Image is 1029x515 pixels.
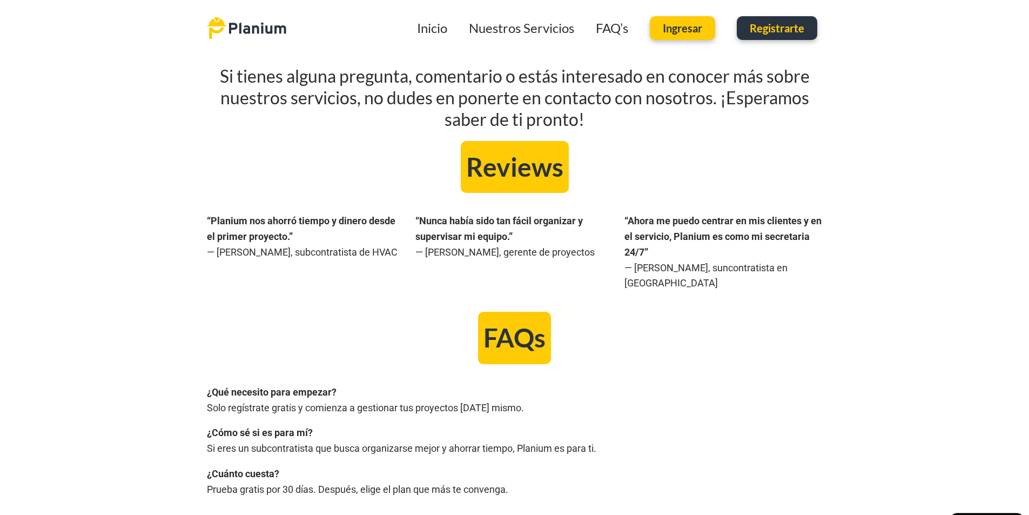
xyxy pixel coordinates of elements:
a: Nuestros Servicios [469,20,574,36]
strong: ¿Cuánto cuesta? [207,468,279,479]
h2: Reviews [466,152,563,183]
strong: “Ahora me puedo centrar en mis clientes y en el servicio, Planium es como mi secretaria 24/7” [624,215,822,258]
strong: “Nunca había sido tan fácil organizar y supervisar mi equipo.” [415,215,583,242]
p: Solo regístrate gratis y comienza a gestionar tus proyectos [DATE] mismo. [207,385,823,416]
p: Si eres un subcontratista que busca organizarse mejor y ahorrar tiempo, Planium es para ti. [207,425,823,457]
h2: FAQs [483,323,546,353]
strong: ¿Cómo sé si es para mí? [207,427,313,438]
span: Ingresar [663,23,702,34]
a: Registrarte [737,16,817,40]
p: Prueba gratis por 30 días. Después, elige el plan que más te convenga. [207,466,823,498]
strong: “Planium nos ahorró tiempo y dinero desde el primer proyecto.” [207,215,395,242]
a: FAQ’s [596,20,628,36]
a: Inicio [417,20,447,36]
p: — [PERSON_NAME], subcontratista de HVAC [207,213,405,260]
a: Ingresar [650,16,715,40]
h2: Si tienes alguna pregunta, comentario o estás interesado en conocer más sobre nuestros servicios,... [207,65,823,130]
span: Registrarte [750,23,804,34]
strong: ¿Qué necesito para empezar? [207,386,337,398]
p: — [PERSON_NAME], gerente de proyectos [415,213,614,260]
p: — [PERSON_NAME], suncontratista en [GEOGRAPHIC_DATA] [624,213,823,291]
